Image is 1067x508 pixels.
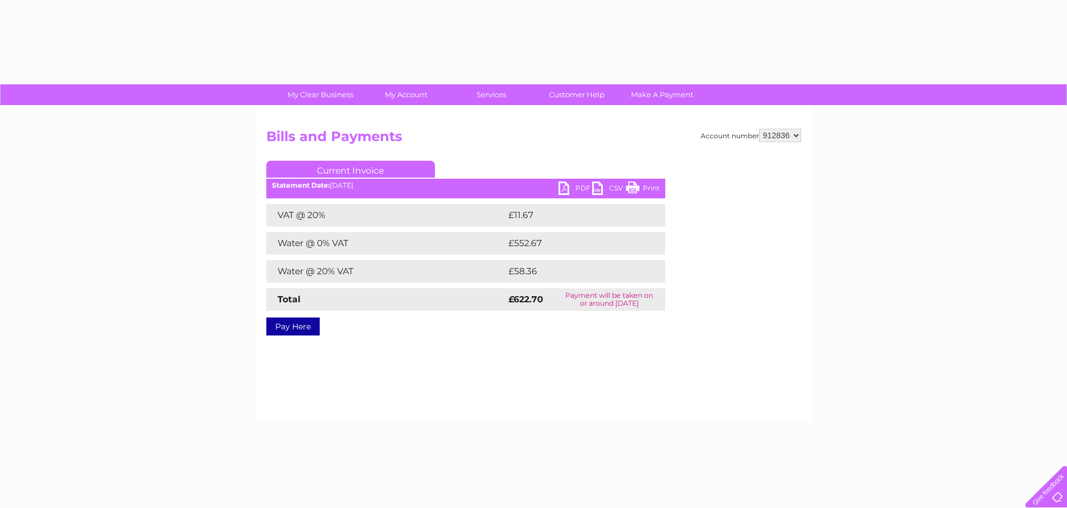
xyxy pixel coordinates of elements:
a: Customer Help [530,84,623,105]
a: Print [626,182,660,198]
strong: Total [278,294,301,305]
td: £58.36 [506,260,643,283]
a: Make A Payment [616,84,709,105]
a: Services [445,84,538,105]
div: Account number [701,129,801,142]
a: Current Invoice [266,161,435,178]
b: Statement Date: [272,181,330,189]
a: Pay Here [266,317,320,335]
strong: £622.70 [508,294,543,305]
h2: Bills and Payments [266,129,801,150]
td: £552.67 [506,232,645,255]
td: Payment will be taken on or around [DATE] [553,288,665,311]
div: [DATE] [266,182,665,189]
a: PDF [559,182,592,198]
td: Water @ 0% VAT [266,232,506,255]
a: My Clear Business [274,84,367,105]
td: £11.67 [506,204,641,226]
a: My Account [360,84,452,105]
a: CSV [592,182,626,198]
td: Water @ 20% VAT [266,260,506,283]
td: VAT @ 20% [266,204,506,226]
